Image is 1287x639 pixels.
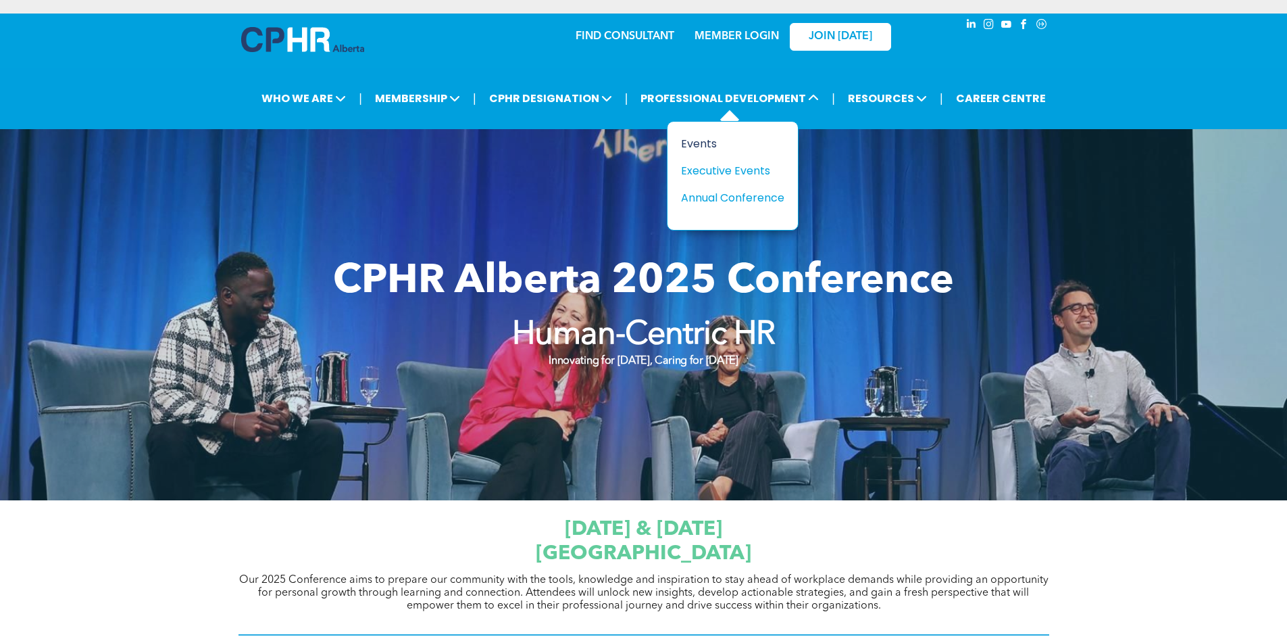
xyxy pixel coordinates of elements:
[999,17,1014,35] a: youtube
[681,162,774,179] div: Executive Events
[952,86,1050,111] a: CAREER CENTRE
[681,189,774,206] div: Annual Conference
[1017,17,1032,35] a: facebook
[982,17,996,35] a: instagram
[832,85,835,112] li: |
[565,519,722,540] span: [DATE] & [DATE]
[681,162,784,179] a: Executive Events
[1034,17,1049,35] a: Social network
[790,23,891,51] a: JOIN [DATE]
[940,85,943,112] li: |
[695,31,779,42] a: MEMBER LOGIN
[681,135,784,152] a: Events
[239,575,1049,611] span: Our 2025 Conference aims to prepare our community with the tools, knowledge and inspiration to st...
[473,85,476,112] li: |
[625,85,628,112] li: |
[844,86,931,111] span: RESOURCES
[536,544,751,564] span: [GEOGRAPHIC_DATA]
[257,86,350,111] span: WHO WE ARE
[512,319,776,352] strong: Human-Centric HR
[359,85,362,112] li: |
[333,262,954,302] span: CPHR Alberta 2025 Conference
[681,135,774,152] div: Events
[576,31,674,42] a: FIND CONSULTANT
[549,356,738,366] strong: Innovating for [DATE], Caring for [DATE]
[485,86,616,111] span: CPHR DESIGNATION
[636,86,823,111] span: PROFESSIONAL DEVELOPMENT
[681,189,784,206] a: Annual Conference
[371,86,464,111] span: MEMBERSHIP
[964,17,979,35] a: linkedin
[809,30,872,43] span: JOIN [DATE]
[241,27,364,52] img: A blue and white logo for cp alberta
